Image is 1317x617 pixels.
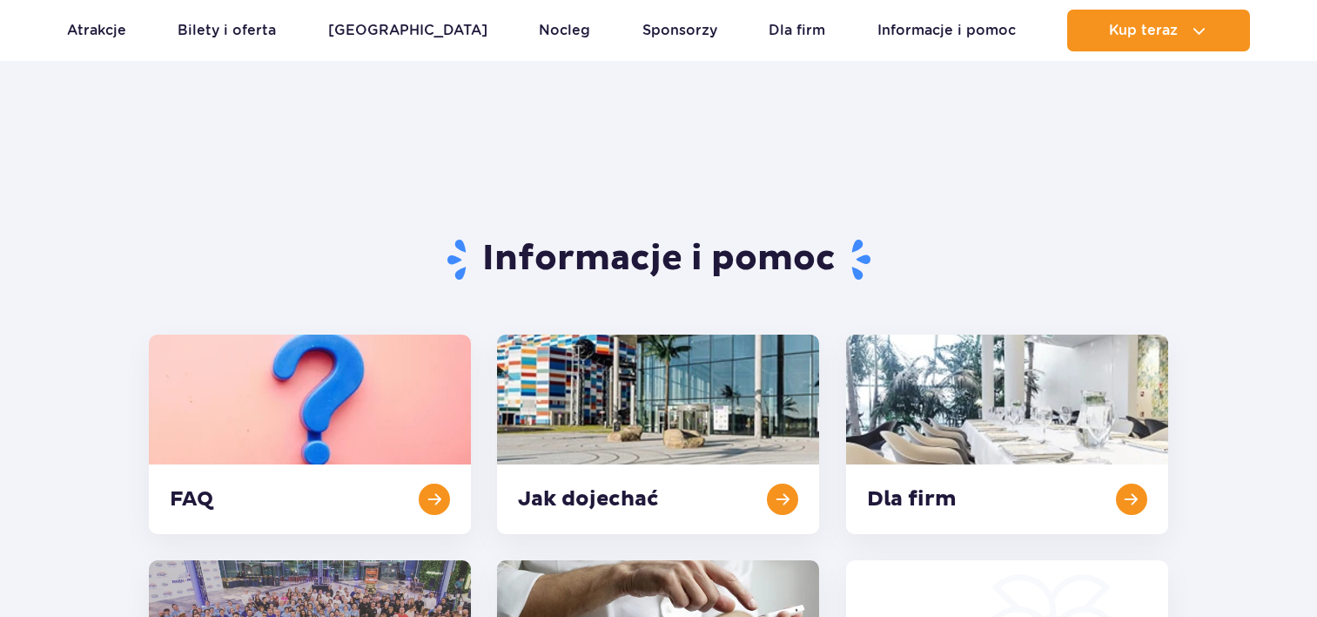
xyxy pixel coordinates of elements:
a: Sponsorzy [642,10,717,51]
a: Nocleg [539,10,590,51]
a: [GEOGRAPHIC_DATA] [328,10,487,51]
a: Informacje i pomoc [877,10,1016,51]
a: Dla firm [769,10,825,51]
h1: Informacje i pomoc [149,237,1168,282]
a: Atrakcje [67,10,126,51]
button: Kup teraz [1067,10,1250,51]
span: Kup teraz [1109,23,1178,38]
a: Bilety i oferta [178,10,276,51]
